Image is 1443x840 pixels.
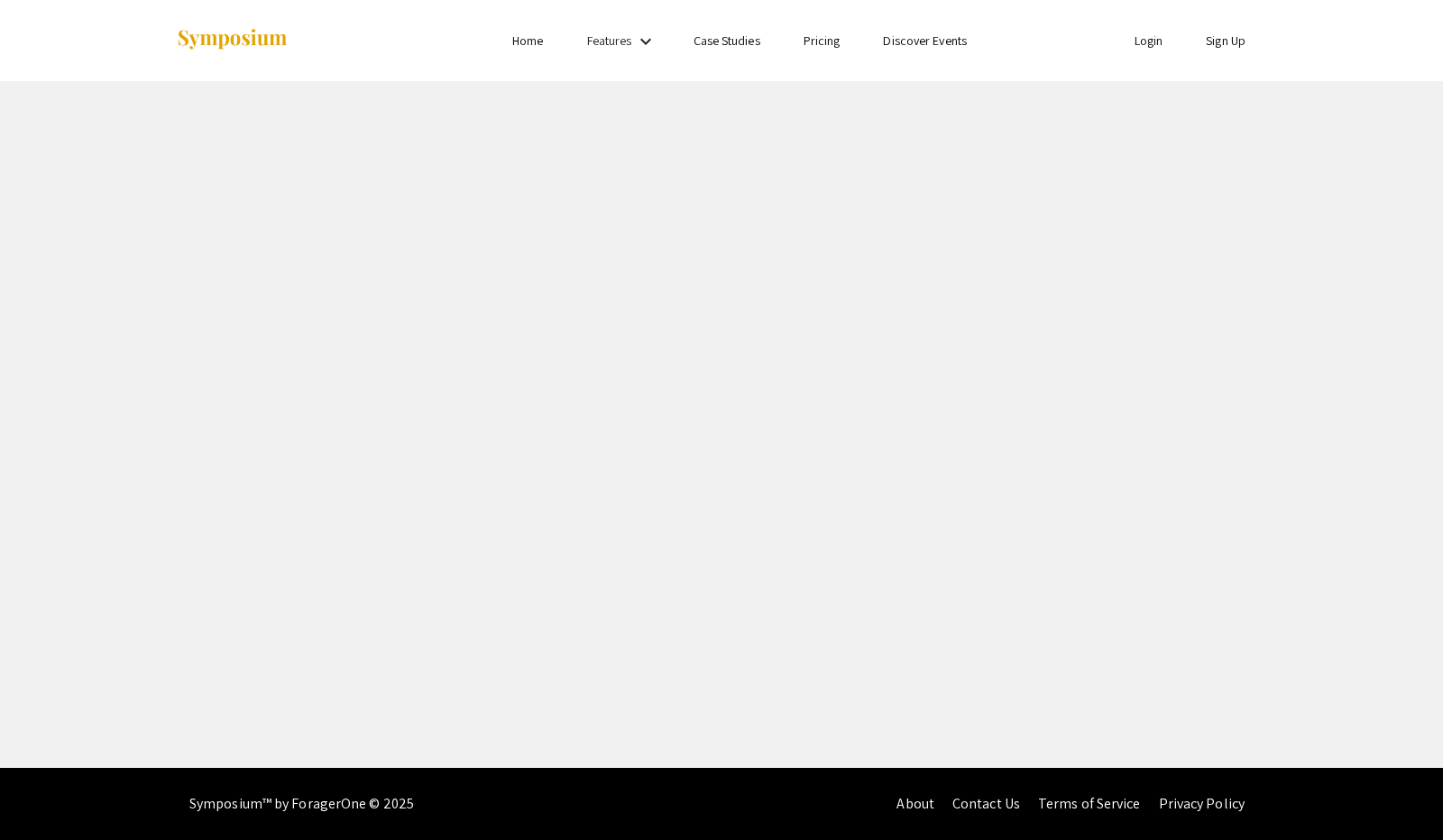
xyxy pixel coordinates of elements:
a: Terms of Service [1038,794,1141,813]
a: Discover Events [883,32,967,49]
a: Contact Us [952,794,1020,813]
a: About [896,794,934,813]
a: Case Studies [694,32,760,49]
a: Sign Up [1206,32,1245,49]
div: Symposium™ by ForagerOne © 2025 [189,768,414,840]
a: Login [1135,32,1163,49]
a: Features [587,32,632,49]
mat-icon: Expand Features list [635,31,657,52]
a: Privacy Policy [1159,794,1245,813]
a: Pricing [804,32,841,49]
img: Symposium by ForagerOne [176,28,289,52]
a: Home [512,32,543,49]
